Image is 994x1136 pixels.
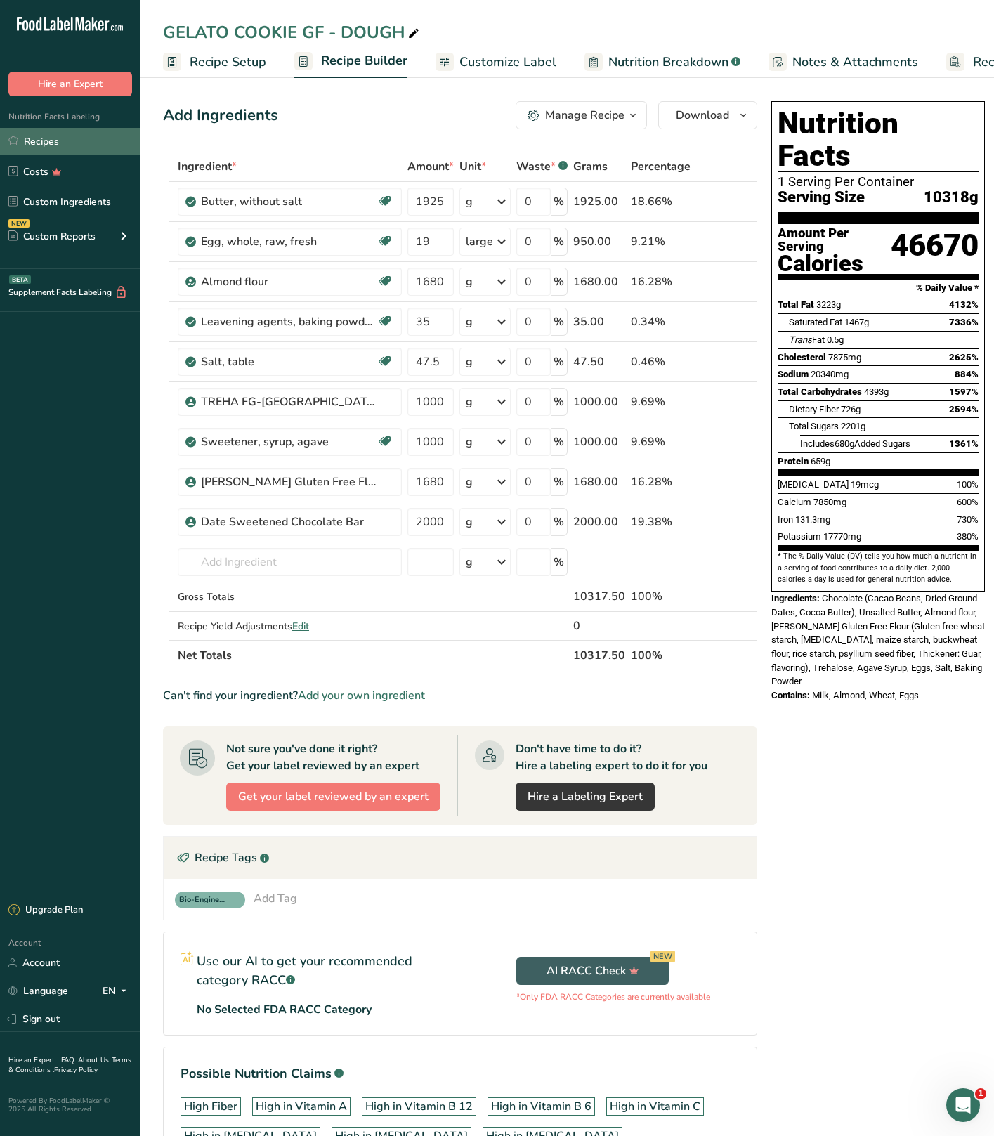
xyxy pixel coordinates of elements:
div: g [466,514,473,530]
span: Fat [789,334,825,345]
div: g [466,193,473,210]
h1: Nutrition Facts [778,107,979,172]
span: 7336% [949,317,979,327]
a: Recipe Setup [163,46,266,78]
span: 659g [811,456,830,466]
a: Privacy Policy [54,1065,98,1075]
span: Calcium [778,497,811,507]
span: 380% [957,531,979,542]
span: 1361% [949,438,979,449]
span: 2625% [949,352,979,363]
div: Don't have time to do it? Hire a labeling expert to do it for you [516,740,707,774]
a: Nutrition Breakdown [584,46,740,78]
span: Includes Added Sugars [800,438,910,449]
section: % Daily Value * [778,280,979,296]
div: [PERSON_NAME] Gluten Free Flour [201,474,377,490]
div: Butter, without salt [201,193,377,210]
span: 1 [975,1088,986,1099]
p: No Selected FDA RACC Category [197,1001,372,1018]
div: Egg, whole, raw, fresh [201,233,377,250]
div: g [466,393,473,410]
a: Customize Label [436,46,556,78]
div: EN [103,983,132,1000]
span: Dietary Fiber [789,404,839,414]
span: Bio-Engineered [179,894,228,906]
div: High in Vitamin B 12 [365,1098,473,1115]
span: Add your own ingredient [298,687,425,704]
span: 2201g [841,421,865,431]
span: Unit [459,158,486,175]
span: 730% [957,514,979,525]
span: Contains: [771,690,810,700]
div: 0.46% [631,353,691,370]
div: Waste [516,158,568,175]
div: 1925.00 [573,193,625,210]
a: Recipe Builder [294,45,407,79]
div: High in Vitamin A [256,1098,347,1115]
span: 680g [835,438,854,449]
span: 100% [957,479,979,490]
div: 100% [631,588,691,605]
span: Recipe Setup [190,53,266,72]
button: AI RACC Check NEW [516,957,669,985]
span: Milk, Almond, Wheat, Eggs [812,690,919,700]
a: FAQ . [61,1055,78,1065]
span: Edit [292,620,309,633]
span: Total Sugars [789,421,839,431]
div: Sweetener, syrup, agave [201,433,377,450]
a: Terms & Conditions . [8,1055,131,1075]
a: Notes & Attachments [769,46,918,78]
span: [MEDICAL_DATA] [778,479,849,490]
section: * The % Daily Value (DV) tells you how much a nutrient in a serving of food contributes to a dail... [778,551,979,585]
span: Chocolate (Cacao Beans, Dried Ground Dates, Cocoa Butter), Unsalted Butter, Almond flour, [PERSON... [771,593,985,686]
div: TREHA FG-[GEOGRAPHIC_DATA] [201,393,377,410]
div: g [466,313,473,330]
span: AI RACC Check [547,962,639,979]
span: 600% [957,497,979,507]
span: Get your label reviewed by an expert [238,788,429,805]
span: 4132% [949,299,979,310]
div: 2000.00 [573,514,625,530]
div: Salt, table [201,353,377,370]
span: 19mcg [851,479,879,490]
div: 18.66% [631,193,691,210]
p: Use our AI to get your recommended category RACC [197,952,443,990]
p: *Only FDA RACC Categories are currently available [516,991,710,1003]
span: Sodium [778,369,809,379]
span: 7850mg [813,497,846,507]
div: Add Tag [254,890,297,907]
span: Download [676,107,729,124]
span: Saturated Fat [789,317,842,327]
div: 1 Serving Per Container [778,175,979,189]
input: Add Ingredient [178,548,402,576]
span: Total Carbohydrates [778,386,862,397]
div: g [466,554,473,570]
span: 131.3mg [795,514,830,525]
th: 10317.50 [570,640,628,670]
span: Percentage [631,158,691,175]
div: 16.28% [631,474,691,490]
span: Grams [573,158,608,175]
span: 7875mg [828,352,861,363]
div: Custom Reports [8,229,96,244]
div: GELATO COOKIE GF - DOUGH [163,20,422,45]
span: 10318g [924,189,979,207]
span: Customize Label [459,53,556,72]
div: 16.28% [631,273,691,290]
span: Amount [407,158,454,175]
div: 9.69% [631,433,691,450]
span: 0.5g [827,334,844,345]
div: 10317.50 [573,588,625,605]
div: NEW [8,219,30,228]
div: Upgrade Plan [8,903,83,918]
span: Nutrition Breakdown [608,53,728,72]
div: Add Ingredients [163,104,278,127]
a: Hire an Expert . [8,1055,58,1065]
a: Language [8,979,68,1003]
span: Cholesterol [778,352,826,363]
span: Protein [778,456,809,466]
div: Amount Per Serving [778,227,891,254]
span: Ingredient [178,158,237,175]
div: Powered By FoodLabelMaker © 2025 All Rights Reserved [8,1097,132,1114]
span: Notes & Attachments [792,53,918,72]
